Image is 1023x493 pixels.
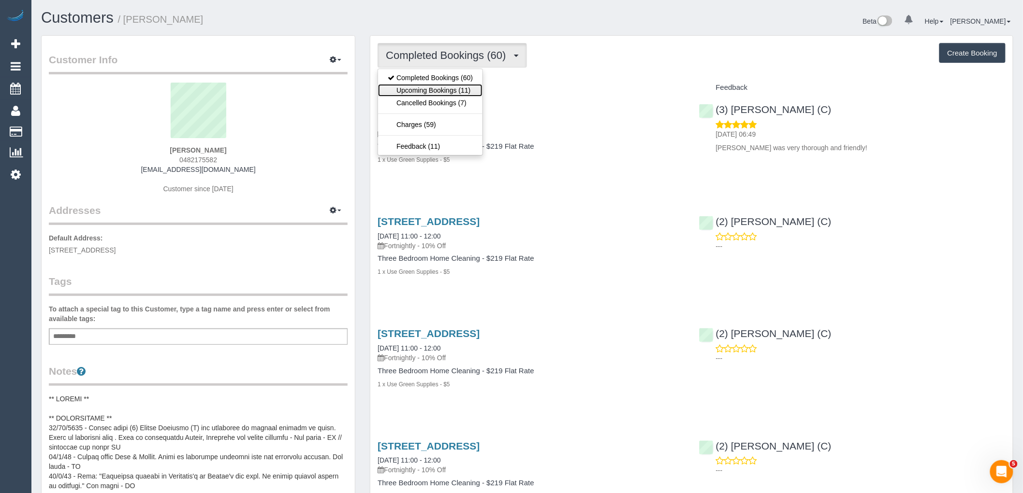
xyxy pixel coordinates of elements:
a: Customers [41,9,114,26]
legend: Customer Info [49,53,348,74]
a: Charges (59) [378,118,482,131]
a: [STREET_ADDRESS] [378,440,480,451]
p: [DATE] 06:49 [716,129,1006,139]
legend: Tags [49,274,348,296]
span: Customer since [DATE] [163,185,234,193]
h4: Three Bedroom Home Cleaning - $219 Flat Rate [378,254,684,263]
a: Completed Bookings (60) [378,71,482,84]
a: Beta [863,17,893,25]
small: / [PERSON_NAME] [118,14,204,25]
p: --- [716,241,1006,251]
a: (2) [PERSON_NAME] (C) [699,440,832,451]
label: To attach a special tag to this Customer, type a tag name and press enter or select from availabl... [49,304,348,324]
a: [PERSON_NAME] [950,17,1011,25]
a: (2) [PERSON_NAME] (C) [699,216,832,227]
a: (2) [PERSON_NAME] (C) [699,328,832,339]
img: New interface [877,15,892,28]
p: [PERSON_NAME] was very thorough and friendly! [716,143,1006,153]
p: --- [716,353,1006,363]
a: (3) [PERSON_NAME] (C) [699,104,832,115]
p: Fortnightly - 10% Off [378,129,684,139]
span: [STREET_ADDRESS] [49,246,116,254]
button: Create Booking [939,43,1006,63]
span: 5 [1010,460,1018,468]
small: 1 x Use Green Supplies - $5 [378,268,450,275]
a: Upcoming Bookings (11) [378,84,482,97]
small: 1 x Use Green Supplies - $5 [378,156,450,163]
h4: Feedback [699,84,1006,92]
h4: Three Bedroom Home Cleaning - $219 Flat Rate [378,479,684,487]
img: Automaid Logo [6,10,25,23]
a: [STREET_ADDRESS] [378,216,480,227]
a: Cancelled Bookings (7) [378,97,482,109]
label: Default Address: [49,233,103,243]
h4: Service [378,84,684,92]
h4: Three Bedroom Home Cleaning - $219 Flat Rate [378,367,684,375]
button: Completed Bookings (60) [378,43,526,68]
span: Completed Bookings (60) [386,49,511,61]
strong: [PERSON_NAME] [170,146,226,154]
a: [DATE] 11:00 - 12:00 [378,232,440,240]
a: [EMAIL_ADDRESS][DOMAIN_NAME] [141,166,256,173]
p: Fortnightly - 10% Off [378,465,684,475]
p: --- [716,465,1006,475]
p: Fortnightly - 10% Off [378,353,684,363]
a: [STREET_ADDRESS] [378,328,480,339]
a: [DATE] 11:00 - 12:00 [378,456,440,464]
span: 0482175582 [179,156,217,164]
small: 1 x Use Green Supplies - $5 [378,381,450,388]
legend: Notes [49,364,348,386]
a: [DATE] 11:00 - 12:00 [378,344,440,352]
iframe: Intercom live chat [990,460,1013,483]
p: Fortnightly - 10% Off [378,241,684,251]
a: Feedback (11) [378,140,482,153]
h4: Three Bedroom Home Cleaning - $219 Flat Rate [378,142,684,151]
a: Help [925,17,944,25]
